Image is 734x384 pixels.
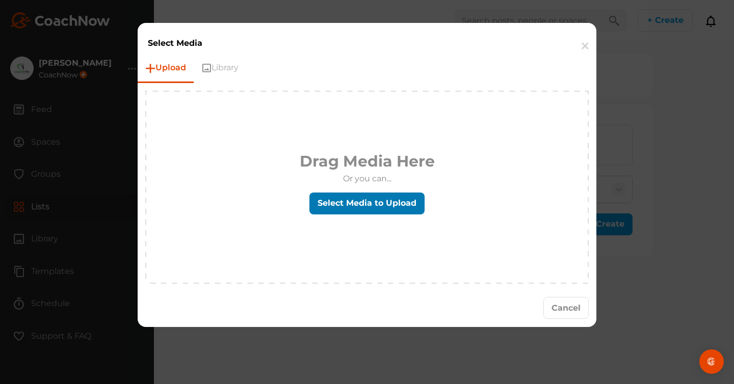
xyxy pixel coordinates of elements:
[543,297,589,319] button: Cancel
[138,54,194,81] a: Upload
[194,54,246,81] a: Library
[300,150,435,173] h1: Drag Media Here
[300,173,435,185] p: Or you can...
[138,23,596,54] div: Select Media
[309,193,425,214] label: Select Media to Upload
[699,349,724,374] div: Open Intercom Messenger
